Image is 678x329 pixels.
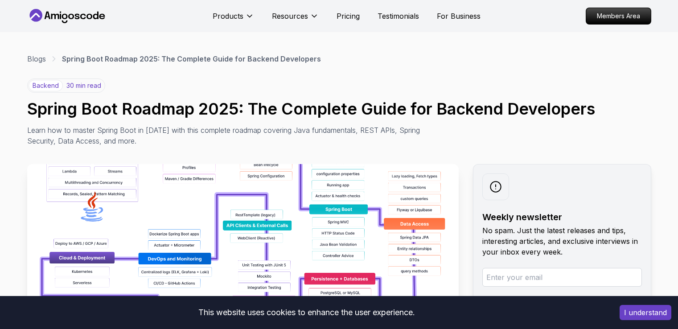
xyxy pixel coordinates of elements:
p: 30 min read [66,81,101,90]
a: For Business [437,11,481,21]
p: Members Area [586,8,651,24]
a: Testimonials [378,11,419,21]
a: Members Area [586,8,651,25]
a: Blogs [27,53,46,64]
h2: Weekly newsletter [482,211,642,223]
a: Pricing [337,11,360,21]
button: Products [213,11,254,29]
input: Enter your email [482,268,642,287]
button: Accept cookies [620,305,671,320]
button: Resources [272,11,319,29]
div: This website uses cookies to enhance the user experience. [7,303,606,322]
p: Spring Boot Roadmap 2025: The Complete Guide for Backend Developers [62,53,321,64]
p: Read about our . [482,294,642,304]
p: Products [213,11,243,21]
h1: Spring Boot Roadmap 2025: The Complete Guide for Backend Developers [27,100,651,118]
p: No spam. Just the latest releases and tips, interesting articles, and exclusive interviews in you... [482,225,642,257]
p: backend [29,80,63,91]
p: Resources [272,11,308,21]
p: Learn how to master Spring Boot in [DATE] with this complete roadmap covering Java fundamentals, ... [27,125,427,146]
a: privacy policy [535,295,579,304]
